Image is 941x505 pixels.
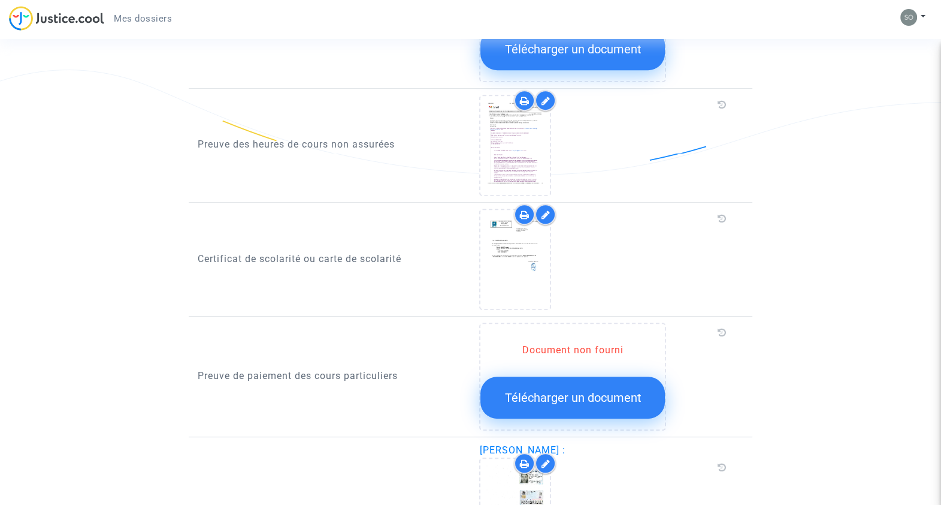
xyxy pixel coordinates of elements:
[104,10,181,28] a: Mes dossiers
[480,28,665,70] button: Télécharger un document
[114,13,172,24] span: Mes dossiers
[504,42,641,56] span: Télécharger un document
[504,390,641,405] span: Télécharger un document
[480,343,665,357] div: Document non fourni
[198,368,462,383] p: Preuve de paiement des cours particuliers
[479,444,565,456] span: [PERSON_NAME] :
[9,6,104,31] img: jc-logo.svg
[900,9,917,26] img: abea6be7cfee87051d0fa1bedc8af5ec
[480,377,665,419] button: Télécharger un document
[198,251,462,266] p: Certificat de scolarité ou carte de scolarité
[198,137,462,152] p: Preuve des heures de cours non assurées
